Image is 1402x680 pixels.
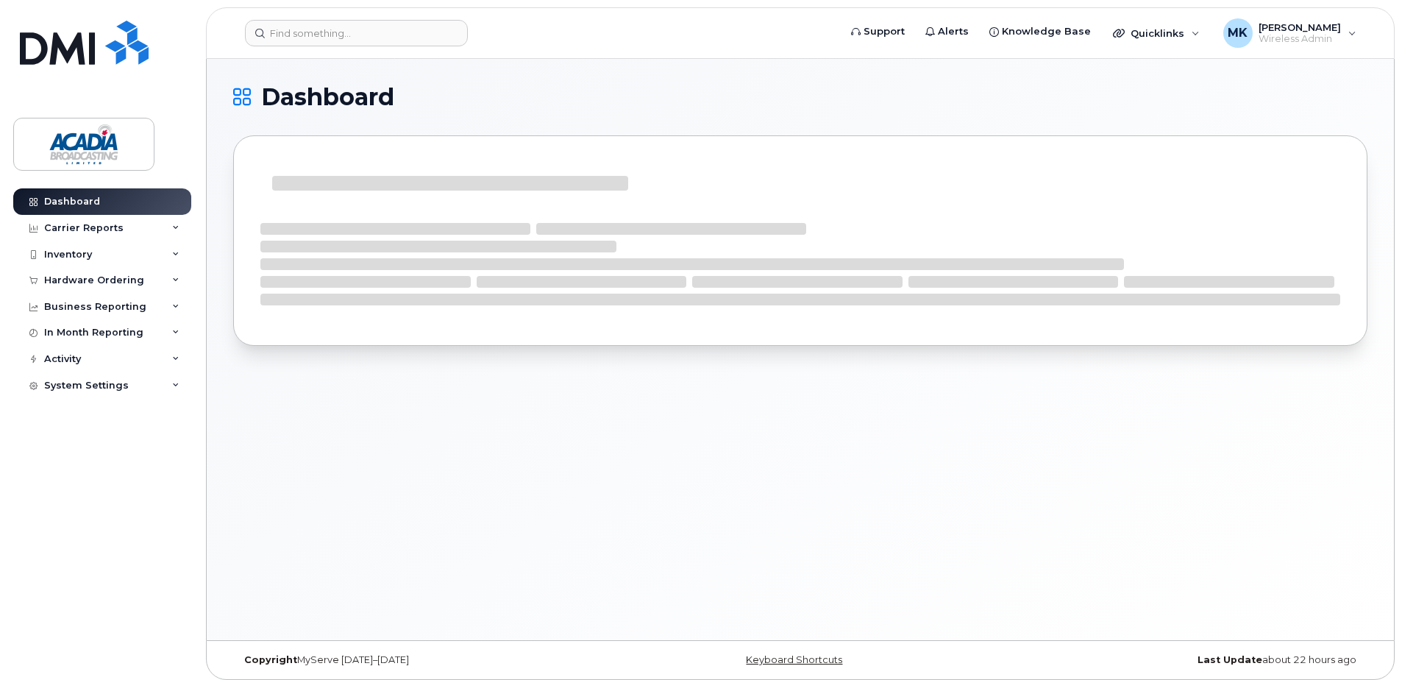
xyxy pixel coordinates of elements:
[989,654,1367,666] div: about 22 hours ago
[261,86,394,108] span: Dashboard
[233,654,611,666] div: MyServe [DATE]–[DATE]
[1198,654,1262,665] strong: Last Update
[244,654,297,665] strong: Copyright
[746,654,842,665] a: Keyboard Shortcuts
